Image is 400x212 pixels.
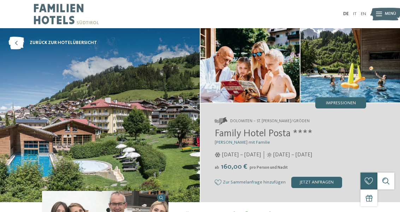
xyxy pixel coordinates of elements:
i: Öffnungszeiten im Sommer [267,152,272,157]
span: Family Hotel Posta **** [215,129,312,139]
i: Öffnungszeiten im Winter [215,152,221,157]
a: EN [361,12,366,16]
span: Impressionen [326,101,356,106]
span: 160,00 € [220,163,249,170]
span: Menü [385,11,396,17]
div: jetzt anfragen [291,177,342,188]
span: [DATE] – [DATE] [222,151,261,159]
img: Familienhotel in Gröden: ein besonderer Ort [201,28,300,102]
span: zurück zur Hotelübersicht [30,40,97,46]
span: pro Person und Nacht [250,166,288,170]
img: Familienhotel in Gröden: ein besonderer Ort [300,28,400,102]
a: zurück zur Hotelübersicht [8,37,97,49]
span: ab [215,166,219,170]
span: Dolomiten – St. [PERSON_NAME]/Gröden [230,119,310,124]
span: [PERSON_NAME] mit Familie [215,140,270,145]
span: [DATE] – [DATE] [273,151,312,159]
a: DE [343,12,349,16]
a: IT [353,12,357,16]
span: Zur Sammelanfrage hinzufügen [223,180,286,185]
